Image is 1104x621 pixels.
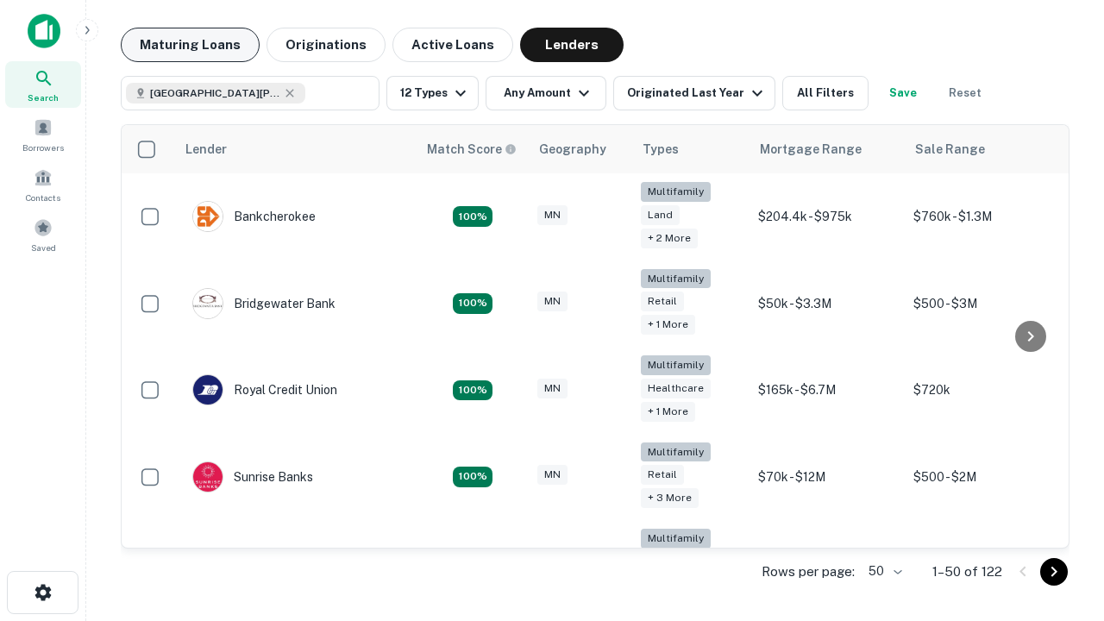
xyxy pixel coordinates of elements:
div: Royal Credit Union [192,374,337,405]
span: Contacts [26,191,60,204]
div: Retail [641,465,684,485]
img: picture [193,462,223,492]
h6: Match Score [427,140,513,159]
div: Healthcare [641,379,711,398]
div: Multifamily [641,442,711,462]
div: + 3 more [641,488,699,508]
div: Multifamily [641,182,711,202]
div: Types [643,139,679,160]
button: 12 Types [386,76,479,110]
td: $204.4k - $975k [750,173,905,260]
th: Types [632,125,750,173]
div: Mortgage Range [760,139,862,160]
div: Matching Properties: 18, hasApolloMatch: undefined [453,206,492,227]
div: + 1 more [641,402,695,422]
img: picture [193,375,223,405]
button: Maturing Loans [121,28,260,62]
button: All Filters [782,76,869,110]
div: Matching Properties: 18, hasApolloMatch: undefined [453,380,492,401]
div: Matching Properties: 22, hasApolloMatch: undefined [453,293,492,314]
img: picture [193,202,223,231]
th: Geography [529,125,632,173]
a: Saved [5,211,81,258]
a: Contacts [5,161,81,208]
a: Search [5,61,81,108]
img: picture [193,289,223,318]
span: [GEOGRAPHIC_DATA][PERSON_NAME], [GEOGRAPHIC_DATA], [GEOGRAPHIC_DATA] [150,85,279,101]
th: Capitalize uses an advanced AI algorithm to match your search with the best lender. The match sco... [417,125,529,173]
td: $500 - $2M [905,434,1060,521]
div: Lender [185,139,227,160]
button: Reset [938,76,993,110]
button: Save your search to get updates of matches that match your search criteria. [875,76,931,110]
td: $50k - $3.3M [750,260,905,348]
div: Multifamily [641,529,711,549]
p: 1–50 of 122 [932,561,1002,582]
td: $500 - $3M [905,260,1060,348]
td: $1.8M [905,520,1060,607]
div: Sunrise Banks [192,461,313,492]
div: Sale Range [915,139,985,160]
span: Search [28,91,59,104]
div: MN [537,465,568,485]
div: MN [537,205,568,225]
div: Land [641,205,680,225]
div: Matching Properties: 31, hasApolloMatch: undefined [453,467,492,487]
span: Borrowers [22,141,64,154]
div: Capitalize uses an advanced AI algorithm to match your search with the best lender. The match sco... [427,140,517,159]
a: Borrowers [5,111,81,158]
span: Saved [31,241,56,254]
th: Sale Range [905,125,1060,173]
p: Rows per page: [762,561,855,582]
div: Originated Last Year [627,83,768,103]
td: $150k - $1.3M [750,520,905,607]
div: MN [537,292,568,311]
td: $720k [905,347,1060,434]
div: Geography [539,139,606,160]
button: Go to next page [1040,558,1068,586]
div: MN [537,379,568,398]
div: Multifamily [641,269,711,289]
th: Mortgage Range [750,125,905,173]
div: + 2 more [641,229,698,248]
div: 50 [862,559,905,584]
div: Multifamily [641,355,711,375]
button: Any Amount [486,76,606,110]
img: capitalize-icon.png [28,14,60,48]
button: Active Loans [392,28,513,62]
button: Lenders [520,28,624,62]
div: Bankcherokee [192,201,316,232]
button: Originated Last Year [613,76,775,110]
td: $760k - $1.3M [905,173,1060,260]
div: Retail [641,292,684,311]
th: Lender [175,125,417,173]
div: Bridgewater Bank [192,288,336,319]
td: $165k - $6.7M [750,347,905,434]
div: + 1 more [641,315,695,335]
iframe: Chat Widget [1018,428,1104,511]
button: Originations [267,28,386,62]
td: $70k - $12M [750,434,905,521]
